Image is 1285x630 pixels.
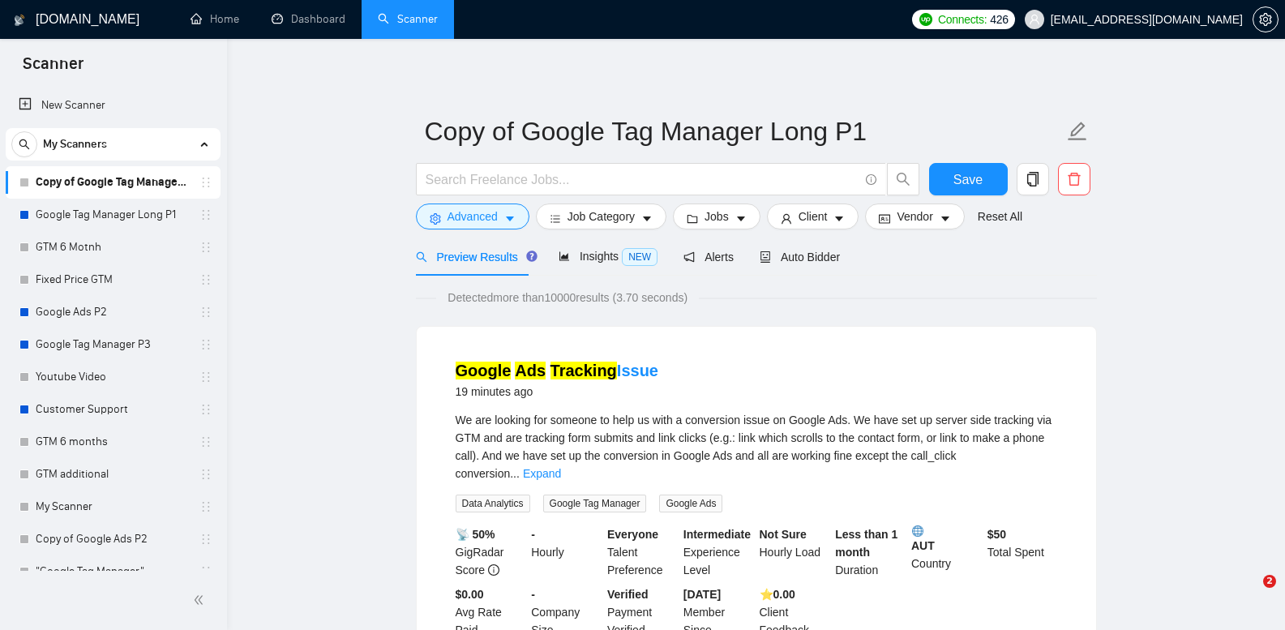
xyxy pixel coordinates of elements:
[456,528,495,541] b: 📡 50%
[199,176,212,189] span: holder
[756,525,833,579] div: Hourly Load
[953,169,983,190] span: Save
[36,231,190,264] a: GTM 6 Motnh
[199,403,212,416] span: holder
[1253,13,1279,26] a: setting
[1058,163,1090,195] button: delete
[510,467,520,480] span: ...
[199,533,212,546] span: holder
[36,264,190,296] a: Fixed Price GTM
[550,212,561,225] span: bars
[36,458,190,491] a: GTM additional
[36,296,190,328] a: Google Ads P2
[199,371,212,384] span: holder
[448,208,498,225] span: Advanced
[683,528,751,541] b: Intermediate
[673,204,760,229] button: folderJobscaret-down
[568,208,635,225] span: Job Category
[191,12,239,26] a: homeHome
[919,13,932,26] img: upwork-logo.png
[456,411,1057,482] div: We are looking for someone to help us with a conversion issue on Google Ads. We have set up serve...
[199,435,212,448] span: holder
[36,491,190,523] a: My Scanner
[456,495,530,512] span: Data Analytics
[760,528,807,541] b: Not Sure
[940,212,951,225] span: caret-down
[199,338,212,351] span: holder
[866,174,876,185] span: info-circle
[1253,13,1278,26] span: setting
[536,204,666,229] button: barsJob Categorycaret-down
[456,362,659,379] a: Google Ads TrackingIssue
[531,588,535,601] b: -
[912,525,923,537] img: 🌐
[760,251,840,264] span: Auto Bidder
[504,212,516,225] span: caret-down
[378,12,438,26] a: searchScanner
[1230,575,1269,614] iframe: Intercom live chat
[14,7,25,33] img: logo
[683,251,695,263] span: notification
[515,362,546,379] mark: Ads
[559,250,657,263] span: Insights
[550,362,617,379] mark: Tracking
[416,204,529,229] button: settingAdvancedcaret-down
[36,426,190,458] a: GTM 6 months
[641,212,653,225] span: caret-down
[767,204,859,229] button: userClientcaret-down
[978,208,1022,225] a: Reset All
[543,495,647,512] span: Google Tag Manager
[607,528,658,541] b: Everyone
[938,11,987,28] span: Connects:
[12,139,36,150] span: search
[879,212,890,225] span: idcard
[36,328,190,361] a: Google Tag Manager P3
[525,249,539,264] div: Tooltip anchor
[19,89,208,122] a: New Scanner
[835,528,897,559] b: Less than 1 month
[929,163,1008,195] button: Save
[1029,14,1040,25] span: user
[10,52,96,86] span: Scanner
[199,306,212,319] span: holder
[416,251,427,263] span: search
[456,382,659,401] div: 19 minutes ago
[1263,575,1276,588] span: 2
[199,500,212,513] span: holder
[984,525,1060,579] div: Total Spent
[888,172,919,186] span: search
[705,208,729,225] span: Jobs
[456,414,1052,480] span: We are looking for someone to help us with a conversion issue on Google Ads. We have set up serve...
[488,564,499,576] span: info-circle
[1059,172,1090,186] span: delete
[832,525,908,579] div: Duration
[36,361,190,393] a: Youtube Video
[528,525,604,579] div: Hourly
[683,251,734,264] span: Alerts
[1253,6,1279,32] button: setting
[604,525,680,579] div: Talent Preference
[199,565,212,578] span: holder
[43,128,107,161] span: My Scanners
[193,592,209,608] span: double-left
[760,588,795,601] b: ⭐️ 0.00
[456,362,512,379] mark: Google
[199,241,212,254] span: holder
[523,467,561,480] a: Expand
[199,208,212,221] span: holder
[908,525,984,579] div: Country
[607,588,649,601] b: Verified
[36,199,190,231] a: Google Tag Manager Long P1
[735,212,747,225] span: caret-down
[36,166,190,199] a: Copy of Google Tag Manager Long P1
[430,212,441,225] span: setting
[833,212,845,225] span: caret-down
[426,169,859,190] input: Search Freelance Jobs...
[659,495,722,512] span: Google Ads
[781,212,792,225] span: user
[799,208,828,225] span: Client
[199,468,212,481] span: holder
[687,212,698,225] span: folder
[760,251,771,263] span: robot
[683,588,721,601] b: [DATE]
